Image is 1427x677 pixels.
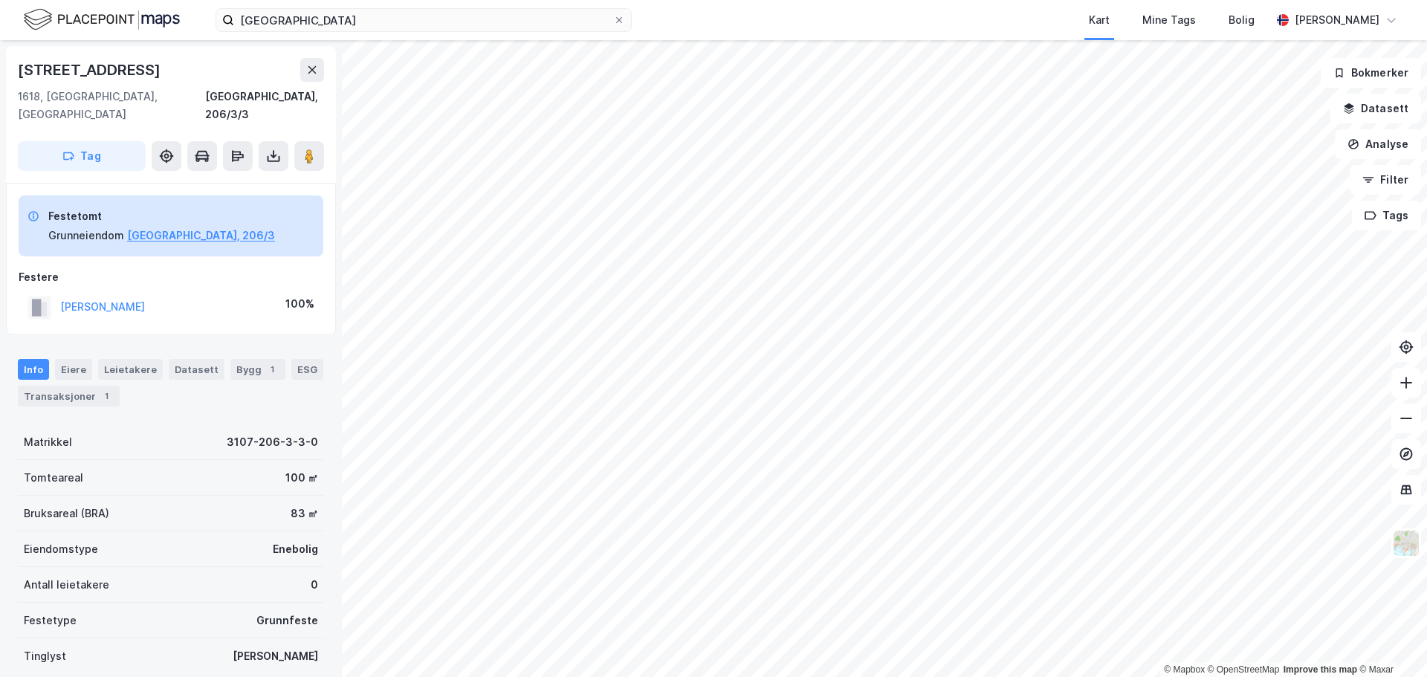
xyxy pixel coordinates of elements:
[234,9,613,31] input: Søk på adresse, matrikkel, gårdeiere, leietakere eller personer
[256,612,318,629] div: Grunnfeste
[24,576,109,594] div: Antall leietakere
[48,227,124,244] div: Grunneiendom
[169,359,224,380] div: Datasett
[285,469,318,487] div: 100 ㎡
[18,359,49,380] div: Info
[55,359,92,380] div: Eiere
[1392,529,1420,557] img: Z
[233,647,318,665] div: [PERSON_NAME]
[1335,129,1421,159] button: Analyse
[1321,58,1421,88] button: Bokmerker
[1352,201,1421,230] button: Tags
[285,295,314,313] div: 100%
[273,540,318,558] div: Enebolig
[227,433,318,451] div: 3107-206-3-3-0
[24,612,77,629] div: Festetype
[1284,664,1357,675] a: Improve this map
[99,389,114,404] div: 1
[1295,11,1379,29] div: [PERSON_NAME]
[1164,664,1205,675] a: Mapbox
[291,359,323,380] div: ESG
[1229,11,1255,29] div: Bolig
[230,359,285,380] div: Bygg
[311,576,318,594] div: 0
[24,540,98,558] div: Eiendomstype
[18,58,164,82] div: [STREET_ADDRESS]
[291,505,318,522] div: 83 ㎡
[24,469,83,487] div: Tomteareal
[1142,11,1196,29] div: Mine Tags
[98,359,163,380] div: Leietakere
[1350,165,1421,195] button: Filter
[24,647,66,665] div: Tinglyst
[265,362,279,377] div: 1
[1208,664,1280,675] a: OpenStreetMap
[127,227,275,244] button: [GEOGRAPHIC_DATA], 206/3
[24,433,72,451] div: Matrikkel
[18,386,120,406] div: Transaksjoner
[1353,606,1427,677] iframe: Chat Widget
[1089,11,1110,29] div: Kart
[24,505,109,522] div: Bruksareal (BRA)
[18,141,146,171] button: Tag
[1330,94,1421,123] button: Datasett
[24,7,180,33] img: logo.f888ab2527a4732fd821a326f86c7f29.svg
[18,88,205,123] div: 1618, [GEOGRAPHIC_DATA], [GEOGRAPHIC_DATA]
[48,207,275,225] div: Festetomt
[19,268,323,286] div: Festere
[205,88,324,123] div: [GEOGRAPHIC_DATA], 206/3/3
